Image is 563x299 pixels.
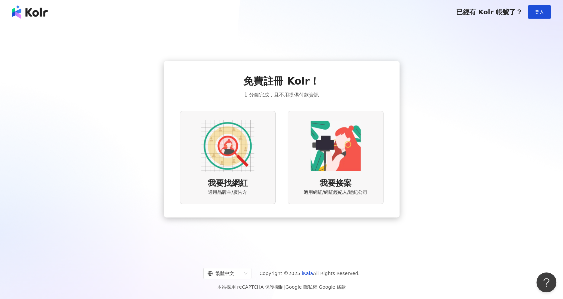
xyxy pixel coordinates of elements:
span: 已經有 Kolr 帳號了？ [456,8,522,16]
span: 免費註冊 Kolr！ [243,74,320,88]
span: Copyright © 2025 All Rights Reserved. [259,269,360,277]
span: 適用網紅/網紅經紀人/經紀公司 [304,189,367,196]
button: 登入 [528,5,551,19]
span: 適用品牌主/廣告方 [208,189,247,196]
span: 我要找網紅 [208,178,248,189]
img: AD identity option [201,119,254,172]
span: 1 分鐘完成，且不用提供付款資訊 [244,91,319,99]
img: logo [12,5,48,19]
img: KOL identity option [309,119,362,172]
span: 本站採用 reCAPTCHA 保護機制 [217,283,346,291]
a: Google 隱私權 [285,284,317,290]
span: | [317,284,319,290]
span: 我要接案 [320,178,352,189]
a: iKala [302,271,313,276]
span: 登入 [535,9,544,15]
iframe: Help Scout Beacon - Open [536,272,556,292]
div: 繁體中文 [207,268,241,279]
a: Google 條款 [319,284,346,290]
span: | [284,284,285,290]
